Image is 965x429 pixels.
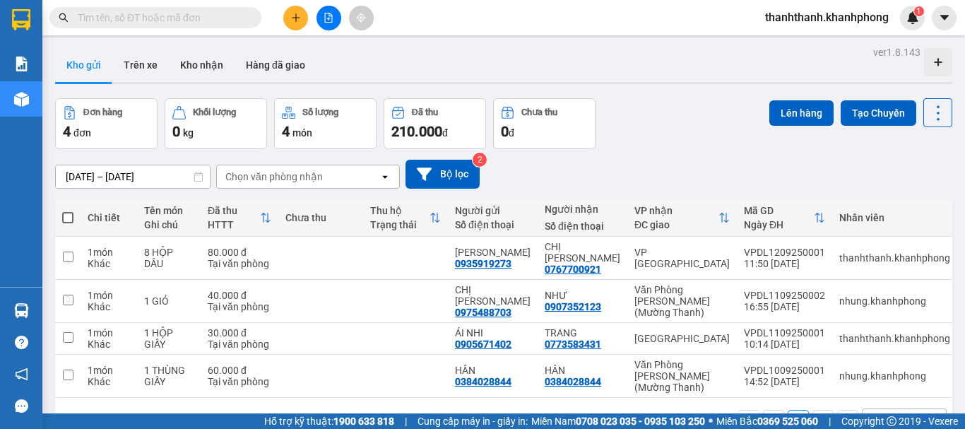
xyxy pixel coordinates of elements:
[55,48,112,82] button: Kho gửi
[757,416,818,427] strong: 0369 525 060
[455,247,531,258] div: ANH BẢO
[88,376,130,387] div: Khác
[88,290,130,301] div: 1 món
[916,6,921,16] span: 1
[208,205,260,216] div: Đã thu
[144,205,194,216] div: Tên món
[744,219,814,230] div: Ngày ĐH
[938,11,951,24] span: caret-down
[873,45,920,60] div: ver 1.8.143
[208,247,271,258] div: 80.000 đ
[208,327,271,339] div: 30.000 đ
[634,219,718,230] div: ĐC giao
[769,100,834,126] button: Lên hàng
[829,413,831,429] span: |
[545,241,620,264] div: CHỊ QUỲNH
[924,48,952,76] div: Tạo kho hàng mới
[839,212,950,223] div: Nhân viên
[455,219,531,230] div: Số điện thoại
[333,416,394,427] strong: 1900 633 818
[235,48,316,82] button: Hàng đã giao
[455,205,531,216] div: Người gửi
[754,8,900,26] span: thanhthanh.khanhphong
[744,376,825,387] div: 14:52 [DATE]
[634,247,730,269] div: VP [GEOGRAPHIC_DATA]
[493,98,596,149] button: Chưa thu0đ
[88,212,130,223] div: Chi tiết
[627,199,737,237] th: Toggle SortBy
[384,98,486,149] button: Đã thu210.000đ
[906,11,919,24] img: icon-new-feature
[744,290,825,301] div: VPDL1109250002
[324,13,333,23] span: file-add
[509,127,514,139] span: đ
[302,107,338,117] div: Số lượng
[545,301,601,312] div: 0907352123
[379,171,391,182] svg: open
[370,219,430,230] div: Trạng thái
[545,290,620,301] div: NHƯ
[914,6,924,16] sup: 1
[274,98,377,149] button: Số lượng4món
[316,6,341,30] button: file-add
[208,365,271,376] div: 60.000 đ
[455,376,511,387] div: 0384028844
[208,301,271,312] div: Tại văn phòng
[545,365,620,376] div: HÂN
[455,284,531,307] div: CHỊ UYÊN
[455,365,531,376] div: HÂN
[14,92,29,107] img: warehouse-icon
[545,204,620,215] div: Người nhận
[15,399,28,413] span: message
[871,413,915,428] div: 10 / trang
[292,127,312,139] span: món
[283,6,308,30] button: plus
[193,107,236,117] div: Khối lượng
[634,359,730,393] div: Văn Phòng [PERSON_NAME] (Mường Thanh)
[545,339,601,350] div: 0773583431
[144,219,194,230] div: Ghi chú
[208,258,271,269] div: Tại văn phòng
[169,48,235,82] button: Kho nhận
[88,339,130,350] div: Khác
[744,247,825,258] div: VPDL1209250001
[839,370,950,382] div: nhung.khanhphong
[709,418,713,424] span: ⚪️
[839,295,950,307] div: nhung.khanhphong
[744,339,825,350] div: 10:14 [DATE]
[545,221,620,232] div: Số điện thoại
[88,258,130,269] div: Khác
[59,13,69,23] span: search
[418,413,528,429] span: Cung cấp máy in - giấy in:
[356,13,366,23] span: aim
[88,301,130,312] div: Khác
[63,123,71,140] span: 4
[208,339,271,350] div: Tại văn phòng
[841,100,916,126] button: Tạo Chuyến
[455,339,511,350] div: 0905671402
[576,416,705,427] strong: 0708 023 035 - 0935 103 250
[183,127,194,139] span: kg
[15,368,28,381] span: notification
[14,57,29,71] img: solution-icon
[201,199,278,237] th: Toggle SortBy
[634,205,718,216] div: VP nhận
[225,170,323,184] div: Chọn văn phòng nhận
[737,199,832,237] th: Toggle SortBy
[112,48,169,82] button: Trên xe
[634,333,730,344] div: [GEOGRAPHIC_DATA]
[144,295,194,307] div: 1 GIỎ
[744,258,825,269] div: 11:50 [DATE]
[391,123,442,140] span: 210.000
[144,365,194,387] div: 1 THÙNG GIẤY
[14,303,29,318] img: warehouse-icon
[88,247,130,258] div: 1 món
[545,376,601,387] div: 0384028844
[349,6,374,30] button: aim
[208,376,271,387] div: Tại văn phòng
[282,123,290,140] span: 4
[839,333,950,344] div: thanhthanh.khanhphong
[545,327,620,339] div: TRANG
[83,107,122,117] div: Đơn hàng
[144,247,194,269] div: 8 HỘP DÂU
